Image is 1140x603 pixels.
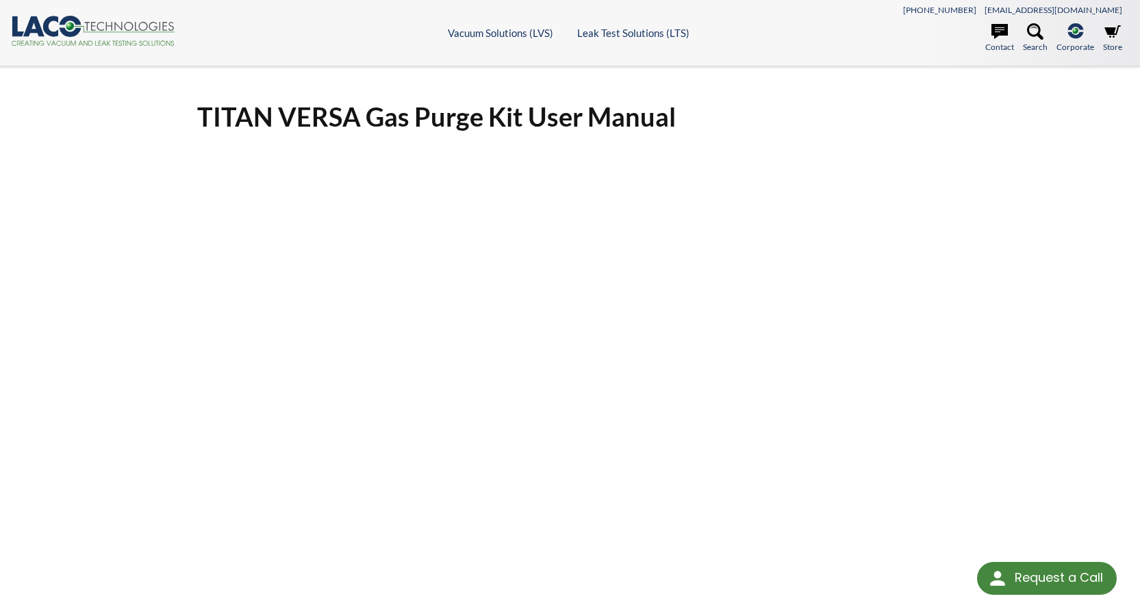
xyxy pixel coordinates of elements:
h1: TITAN VERSA Gas Purge Kit User Manual [197,100,943,133]
img: round button [987,567,1009,589]
a: Store [1103,23,1122,53]
a: Leak Test Solutions (LTS) [577,27,689,39]
a: Vacuum Solutions (LVS) [448,27,553,39]
a: Contact [985,23,1014,53]
a: [PHONE_NUMBER] [903,5,976,15]
span: Corporate [1056,40,1094,53]
div: Request a Call [1015,562,1103,593]
a: [EMAIL_ADDRESS][DOMAIN_NAME] [985,5,1122,15]
a: Search [1023,23,1048,53]
div: Request a Call [977,562,1117,595]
